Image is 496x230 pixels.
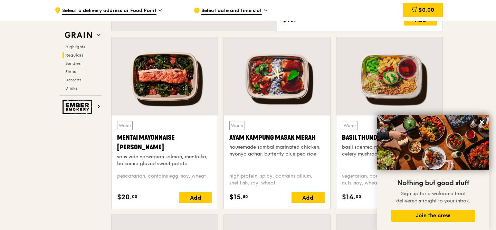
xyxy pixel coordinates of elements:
span: $20. [117,192,132,202]
span: Bundles [65,61,80,66]
div: Add [292,192,325,203]
button: Close [476,117,487,128]
span: $0.00 [419,7,434,13]
span: Regulars [65,53,84,58]
div: housemade sambal marinated chicken, nyonya achar, butterfly blue pea rice [229,144,324,158]
button: Join the crew [391,210,475,222]
div: Warm [342,121,357,130]
div: pescatarian, contains egg, soy, wheat [117,173,212,187]
span: Highlights [65,44,85,49]
img: Ember Smokery web logo [63,100,94,114]
span: $15. [229,192,243,202]
span: Nothing but good stuff [397,179,469,187]
img: Grain web logo [63,29,94,41]
div: Basil Thunder Tea Rice [342,133,437,142]
span: Desserts [65,78,81,82]
span: Sign up for a welcome treat delivered straight to your inbox. [396,191,470,204]
div: Add [404,14,437,26]
div: Add [179,192,212,203]
div: Mentai Mayonnaise [PERSON_NAME] [117,133,212,152]
div: vegetarian, contains allium, barley, egg, nuts, soy, wheat [342,173,437,187]
div: basil scented multigrain rice, braised celery mushroom cabbage, hanjuku egg [342,144,437,158]
img: DSC07876-Edit02-Large.jpeg [377,115,489,170]
span: Drinks [65,86,77,91]
span: 50 [243,194,248,199]
span: $14. [342,192,356,202]
span: Select date and time slot [201,7,262,15]
div: Warm [229,121,245,130]
span: Select a delivery address or Food Point [62,7,156,15]
div: Ayam Kampung Masak Merah [229,133,324,142]
span: Sides [65,69,76,74]
div: sous vide norwegian salmon, mentaiko, balsamic glazed sweet potato [117,153,212,167]
span: 00 [356,194,361,199]
div: high protein, spicy, contains allium, shellfish, soy, wheat [229,173,324,187]
span: 00 [132,194,137,199]
div: Warm [117,121,133,130]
